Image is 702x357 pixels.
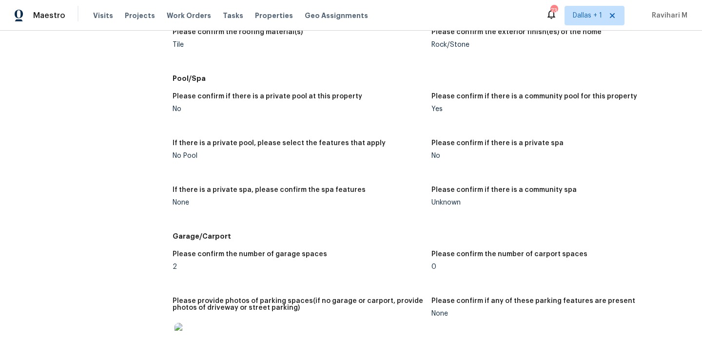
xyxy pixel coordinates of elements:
h5: Please confirm if there is a community pool for this property [431,93,637,100]
h5: If there is a private spa, please confirm the spa features [173,187,366,193]
h5: Please confirm if there is a community spa [431,187,577,193]
h5: Please confirm if any of these parking features are present [431,298,635,304]
h5: Please confirm if there is a private pool at this property [173,93,362,100]
span: Properties [255,11,293,20]
div: None [173,199,424,206]
div: No [173,106,424,113]
div: 0 [431,263,682,270]
div: No [431,152,682,159]
div: Yes [431,106,682,113]
h5: Pool/Spa [173,74,690,83]
span: Work Orders [167,11,211,20]
h5: If there is a private pool, please select the features that apply [173,140,386,147]
span: Tasks [223,12,243,19]
span: Projects [125,11,155,20]
div: Unknown [431,199,682,206]
div: Rock/Stone [431,41,682,48]
span: Visits [93,11,113,20]
div: No Pool [173,152,424,159]
span: Ravihari M [648,11,687,20]
h5: Please confirm if there is a private spa [431,140,564,147]
h5: Garage/Carport [173,231,690,241]
h5: Please provide photos of parking spaces(if no garage or carport, provide photos of driveway or st... [173,298,424,311]
div: None [431,310,682,317]
span: Geo Assignments [305,11,368,20]
div: Tile [173,41,424,48]
h5: Please confirm the number of carport spaces [431,251,587,258]
div: 73 [550,6,557,16]
h5: Please confirm the roofing material(s) [173,29,303,36]
span: Maestro [33,11,65,20]
div: 2 [173,263,424,270]
h5: Please confirm the number of garage spaces [173,251,327,258]
h5: Please confirm the exterior finish(es) of the home [431,29,602,36]
span: Dallas + 1 [573,11,602,20]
